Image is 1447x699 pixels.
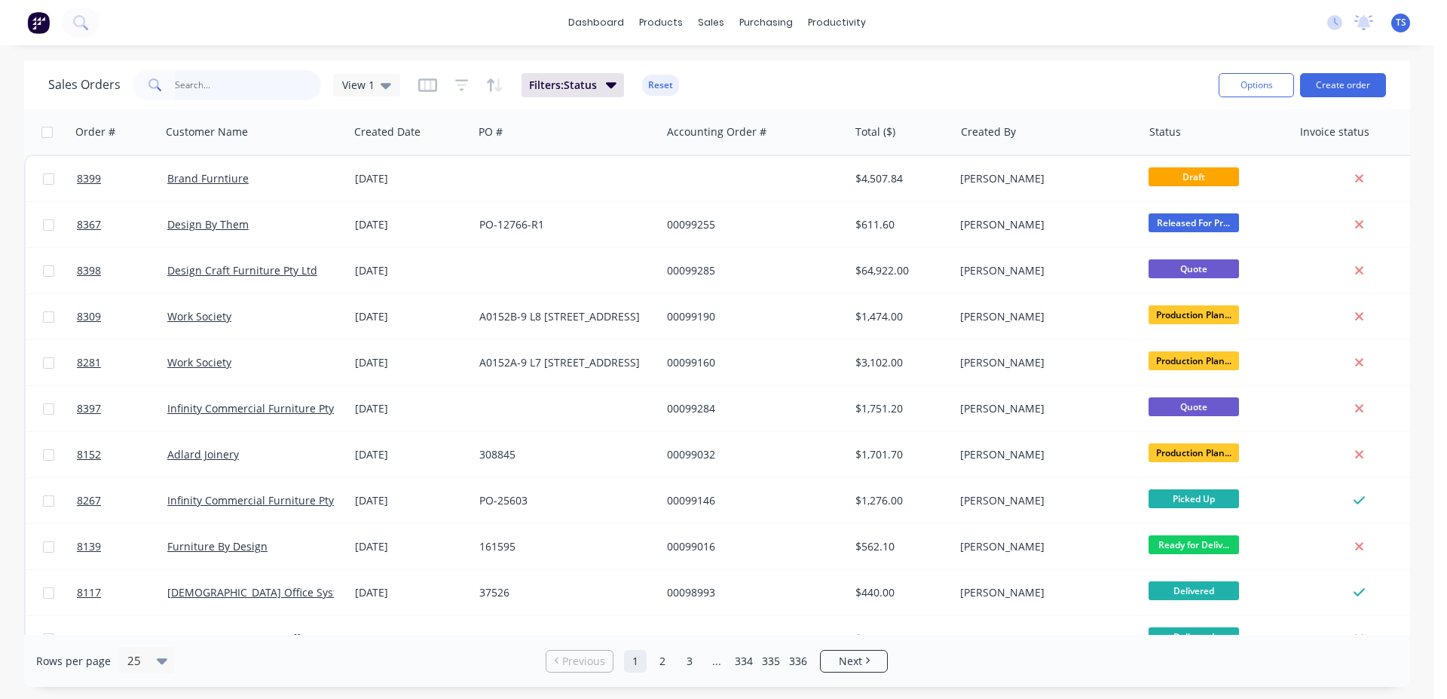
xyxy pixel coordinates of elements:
div: 00099146 [667,493,834,508]
div: productivity [800,11,873,34]
div: Total ($) [855,124,895,139]
div: Accounting Order # [667,124,766,139]
div: Customer Name [166,124,248,139]
button: Create order [1300,73,1386,97]
span: 8094 [77,631,101,646]
a: 8397 [77,386,167,431]
div: products [632,11,690,34]
div: 00098993 [667,585,834,600]
a: Infinity Commercial Furniture Pty Ltd [167,401,353,415]
div: 161595 [479,539,647,554]
a: 8398 [77,248,167,293]
span: Rows per page [36,654,111,669]
span: 8398 [77,263,101,278]
a: 8152 [77,432,167,477]
span: View 1 [342,77,375,93]
div: [PERSON_NAME] [960,355,1127,370]
span: Quote [1149,259,1239,278]
div: [DATE] [355,171,467,186]
div: PO # [479,124,503,139]
div: [PERSON_NAME] [960,493,1127,508]
span: 8139 [77,539,101,554]
a: Previous page [546,654,613,669]
a: Furniture By Design [167,539,268,553]
span: TS [1396,16,1406,29]
span: 8367 [77,217,101,232]
div: Status [1149,124,1181,139]
div: A0152B-9 L8 [STREET_ADDRESS] [479,309,647,324]
ul: Pagination [540,650,894,673]
a: 8367 [77,202,167,247]
a: Page 335 [760,650,782,673]
span: Previous [562,654,605,669]
div: Created Date [354,124,421,139]
a: 8267 [77,478,167,523]
img: Factory [27,11,50,34]
div: $1,751.20 [855,401,944,416]
div: 00099016 [667,539,834,554]
div: 00099160 [667,355,834,370]
div: 37526 [479,585,647,600]
div: A0152A-9 L7 [STREET_ADDRESS] [479,355,647,370]
a: Jump forward [705,650,728,673]
span: 8117 [77,585,101,600]
a: Page 334 [733,650,755,673]
button: Reset [642,75,679,96]
div: [DATE] [355,309,467,324]
div: [DATE] [355,539,467,554]
span: Draft [1149,167,1239,186]
div: [PERSON_NAME] [960,217,1127,232]
div: Created By [961,124,1016,139]
div: [PERSON_NAME] [960,585,1127,600]
span: Quote [1149,397,1239,416]
a: 8139 [77,524,167,569]
div: 308845 [479,447,647,462]
div: 00099255 [667,217,834,232]
a: Page 3 [678,650,701,673]
div: [PERSON_NAME] [960,171,1127,186]
div: $64,922.00 [855,263,944,278]
span: Next [839,654,862,669]
span: 8399 [77,171,101,186]
div: PO-12766-R1 [479,217,647,232]
div: [PERSON_NAME] [960,263,1127,278]
div: 37506 [479,631,647,646]
span: 8152 [77,447,101,462]
span: Delivered [1149,581,1239,600]
div: [DATE] [355,401,467,416]
span: 8267 [77,493,101,508]
span: Filters: Status [529,78,597,93]
div: $611.60 [855,217,944,232]
div: 00099032 [667,447,834,462]
span: Ready for Deliv... [1149,535,1239,554]
span: Released For Pr... [1149,213,1239,232]
span: Production Plan... [1149,443,1239,462]
div: Invoice status [1300,124,1369,139]
span: Picked Up [1149,489,1239,508]
div: [PERSON_NAME] [960,447,1127,462]
div: [PERSON_NAME] [960,401,1127,416]
button: Options [1219,73,1294,97]
span: 8309 [77,309,101,324]
div: Order # [75,124,115,139]
div: 00099284 [667,401,834,416]
div: $440.00 [855,585,944,600]
span: 8281 [77,355,101,370]
a: Design Craft Furniture Pty Ltd [167,263,317,277]
div: [PERSON_NAME] [960,539,1127,554]
a: Next page [821,654,887,669]
a: Infinity Commercial Furniture Pty Ltd [167,493,353,507]
a: Work Society [167,355,231,369]
a: Work Society [167,309,231,323]
div: [DATE] [355,493,467,508]
div: [PERSON_NAME] [960,631,1127,646]
div: PO-25603 [479,493,647,508]
span: 8397 [77,401,101,416]
a: Brand Furntiure [167,171,249,185]
div: $3,102.00 [855,355,944,370]
h1: Sales Orders [48,78,121,92]
div: 00099190 [667,309,834,324]
a: [DEMOGRAPHIC_DATA] Office Systems [167,585,358,599]
div: [DATE] [355,447,467,462]
span: Production Plan... [1149,351,1239,370]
